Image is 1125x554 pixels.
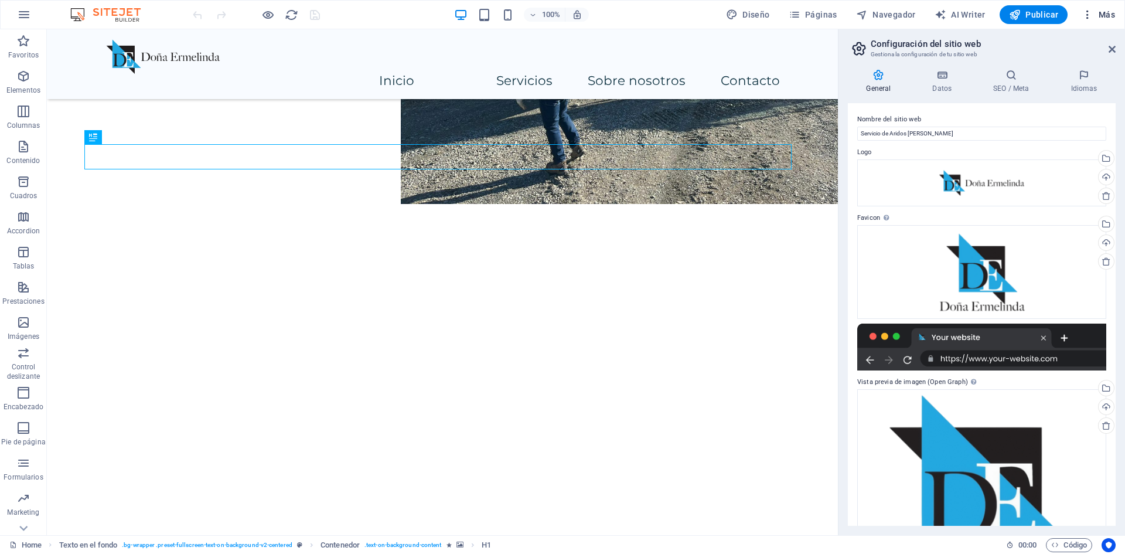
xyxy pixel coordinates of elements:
[67,8,155,22] img: Editor Logo
[857,211,1106,225] label: Favicon
[871,49,1092,60] h3: Gestiona la configuración de tu sitio web
[857,159,1106,206] div: Logoae-h-sf1-2bhBKJJ9kxGlJDaUjgpyhQ.png
[857,145,1106,159] label: Logo
[4,473,43,482] p: Formularios
[1052,69,1116,94] h4: Idiomas
[848,69,914,94] h4: General
[1006,538,1037,552] h6: Tiempo de la sesión
[59,538,118,552] span: Haz clic para seleccionar y doble clic para editar
[857,127,1106,141] input: Nombre...
[8,332,39,341] p: Imágenes
[364,538,442,552] span: . text-on-background-content
[446,542,452,548] i: El elemento contiene una animación
[789,9,837,21] span: Páginas
[13,261,35,271] p: Tablas
[726,9,770,21] span: Diseño
[7,508,39,517] p: Marketing
[10,191,37,200] p: Cuadros
[482,538,491,552] span: Haz clic para seleccionar y doble clic para editar
[4,402,43,412] p: Encabezado
[59,538,491,552] nav: breadcrumb
[321,538,360,552] span: Haz clic para seleccionar y doble clic para editar
[1102,538,1116,552] button: Usercentrics
[456,542,463,548] i: Este elemento contiene un fondo
[8,50,39,60] p: Favoritos
[7,226,40,236] p: Accordion
[857,375,1106,389] label: Vista previa de imagen (Open Graph)
[1027,541,1028,549] span: :
[9,538,42,552] a: Haz clic para cancelar la selección y doble clic para abrir páginas
[914,69,975,94] h4: Datos
[1000,5,1068,24] button: Publicar
[1082,9,1115,21] span: Más
[935,9,986,21] span: AI Writer
[721,5,775,24] div: Diseño (Ctrl+Alt+Y)
[524,8,565,22] button: 100%
[7,121,40,130] p: Columnas
[2,297,44,306] p: Prestaciones
[1046,538,1092,552] button: Código
[1077,5,1120,24] button: Más
[784,5,842,24] button: Páginas
[261,8,275,22] button: Haz clic para salir del modo de previsualización y seguir editando
[1051,538,1087,552] span: Código
[721,5,775,24] button: Diseño
[1009,9,1059,21] span: Publicar
[1018,538,1037,552] span: 00 00
[930,5,990,24] button: AI Writer
[122,538,292,552] span: . bg-wrapper .preset-fullscreen-text-on-background-v2-centered
[856,9,916,21] span: Navegador
[297,542,302,548] i: Este elemento es un preajuste personalizable
[1,437,45,447] p: Pie de página
[857,113,1106,127] label: Nombre del sitio web
[871,39,1116,49] h2: Configuración del sitio web
[6,86,40,95] p: Elementos
[572,9,582,20] i: Al redimensionar, ajustar el nivel de zoom automáticamente para ajustarse al dispositivo elegido.
[6,156,40,165] p: Contenido
[284,8,298,22] button: reload
[975,69,1052,94] h4: SEO / Meta
[541,8,560,22] h6: 100%
[857,225,1106,319] div: Logoae-klkL4mYOMISJhL4CobYMOw-QjvLPqbAslGA5nCN77rQOA.png
[285,8,298,22] i: Volver a cargar página
[851,5,921,24] button: Navegador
